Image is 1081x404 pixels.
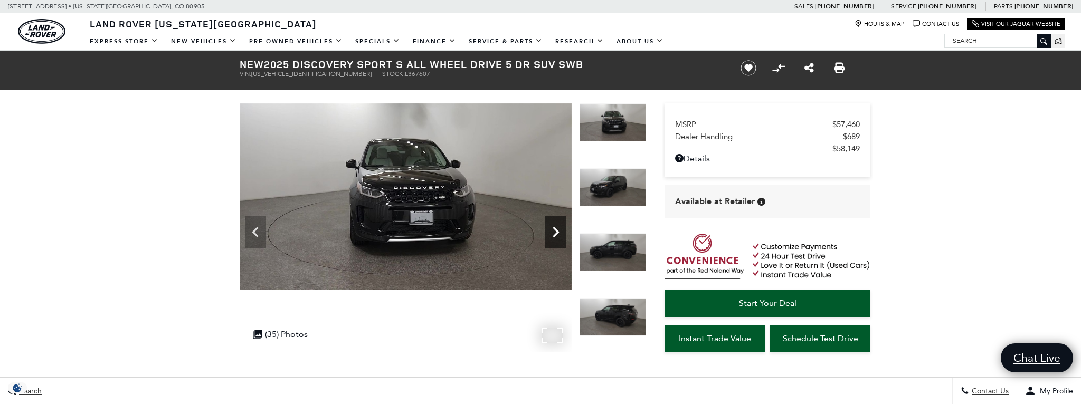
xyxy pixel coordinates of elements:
a: [PHONE_NUMBER] [918,2,976,11]
a: New Vehicles [165,32,243,51]
button: Save vehicle [737,60,760,76]
button: Compare Vehicle [771,60,786,76]
a: [PHONE_NUMBER] [815,2,874,11]
span: Instant Trade Value [679,333,751,343]
span: Stock: [382,70,405,78]
div: Previous [245,216,266,248]
a: land-rover [18,19,65,44]
a: Print this New 2025 Discovery Sport S All Wheel Drive 5 dr SUV SWB [834,62,845,74]
a: Specials [349,32,406,51]
a: Pre-Owned Vehicles [243,32,349,51]
a: Visit Our Jaguar Website [972,20,1060,28]
span: [US_VEHICLE_IDENTIFICATION_NUMBER] [251,70,372,78]
a: Start Your Deal [665,290,870,317]
a: Research [549,32,610,51]
img: New 2025 Santorini Black LAND ROVER S image 3 [580,103,646,141]
img: New 2025 Santorini Black LAND ROVER S image 4 [580,168,646,206]
img: New 2025 Santorini Black LAND ROVER S image 5 [580,233,646,271]
nav: Main Navigation [83,32,670,51]
span: Dealer Handling [675,132,843,141]
a: Dealer Handling $689 [675,132,860,141]
a: Share this New 2025 Discovery Sport S All Wheel Drive 5 dr SUV SWB [804,62,814,74]
a: Chat Live [1001,343,1073,372]
a: Details [675,153,860,163]
div: Next [545,216,566,248]
a: Instant Trade Value [665,325,765,352]
span: Available at Retailer [675,196,755,207]
button: Open user profile menu [1017,378,1081,404]
span: Schedule Test Drive [783,333,858,343]
a: Finance [406,32,462,51]
span: $58,149 [832,144,860,153]
span: Parts [994,3,1013,10]
a: About Us [610,32,670,51]
a: MSRP $57,460 [675,120,860,129]
span: $689 [843,132,860,141]
span: Start Your Deal [739,298,796,308]
span: L367607 [405,70,430,78]
a: EXPRESS STORE [83,32,165,51]
input: Search [945,34,1050,47]
img: New 2025 Santorini Black LAND ROVER S image 3 [240,103,572,290]
strong: New [240,57,264,71]
span: MSRP [675,120,832,129]
a: Service & Parts [462,32,549,51]
div: (35) Photos [248,324,313,344]
a: Contact Us [913,20,959,28]
img: Land Rover [18,19,65,44]
img: New 2025 Santorini Black LAND ROVER S image 6 [580,298,646,336]
section: Click to Open Cookie Consent Modal [5,382,30,393]
h1: 2025 Discovery Sport S All Wheel Drive 5 dr SUV SWB [240,59,723,70]
span: VIN: [240,70,251,78]
a: $58,149 [675,144,860,153]
span: Chat Live [1008,351,1066,365]
a: Hours & Map [855,20,905,28]
a: [PHONE_NUMBER] [1014,2,1073,11]
span: Sales [794,3,813,10]
a: Schedule Test Drive [770,325,870,352]
span: $57,460 [832,120,860,129]
div: Vehicle is in stock and ready for immediate delivery. Due to demand, availability is subject to c... [757,198,765,206]
span: Contact Us [969,387,1009,396]
span: Service [891,3,916,10]
img: Opt-Out Icon [5,382,30,393]
span: Land Rover [US_STATE][GEOGRAPHIC_DATA] [90,17,317,30]
span: My Profile [1036,387,1073,396]
a: Land Rover [US_STATE][GEOGRAPHIC_DATA] [83,17,323,30]
a: [STREET_ADDRESS] • [US_STATE][GEOGRAPHIC_DATA], CO 80905 [8,3,205,10]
